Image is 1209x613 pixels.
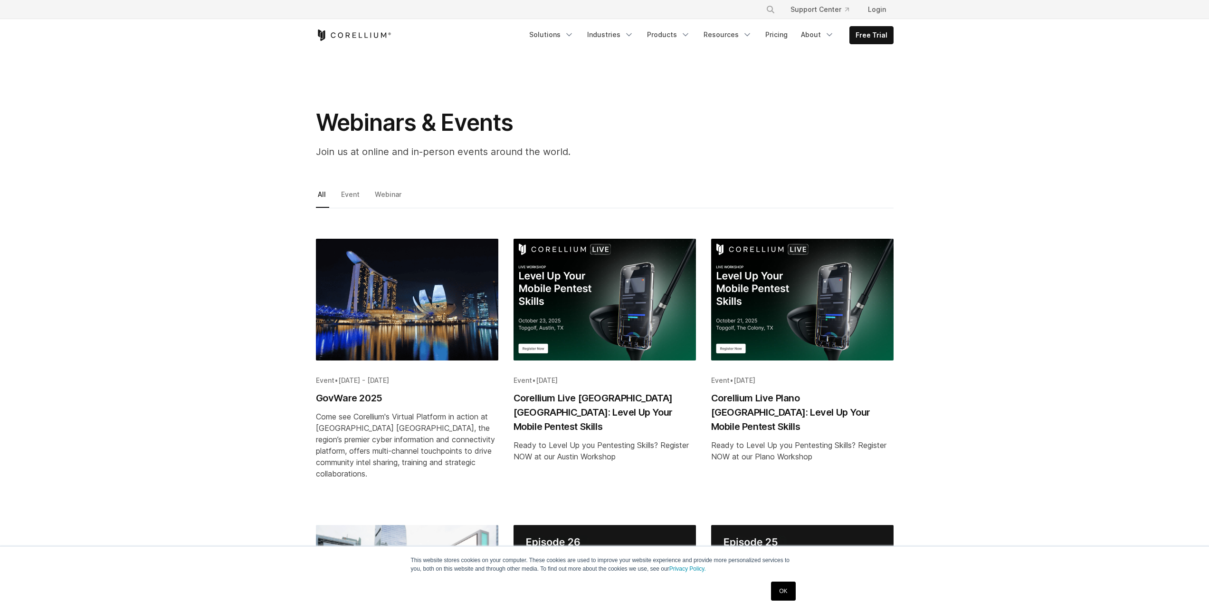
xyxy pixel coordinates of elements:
div: • [316,376,498,385]
a: About [795,26,840,43]
a: Industries [581,26,639,43]
h2: Corellium Live Plano [GEOGRAPHIC_DATA]: Level Up Your Mobile Pentest Skills [711,391,894,434]
div: Ready to Level Up you Pentesting Skills? Register NOW at our Plano Workshop [711,439,894,462]
div: • [711,376,894,385]
span: Event [711,376,730,384]
a: All [316,188,329,208]
a: Privacy Policy. [669,565,706,572]
a: Resources [698,26,758,43]
span: [DATE] - [DATE] [338,376,389,384]
a: Corellium Home [316,29,391,41]
div: • [514,376,696,385]
span: [DATE] [733,376,755,384]
a: Webinar [373,188,405,208]
img: Corellium Live Austin TX: Level Up Your Mobile Pentest Skills [514,239,696,360]
h2: GovWare 2025 [316,391,498,405]
a: Solutions [524,26,580,43]
a: Support Center [783,1,857,18]
span: Event [316,376,334,384]
a: Free Trial [850,27,893,44]
a: Blog post summary: Corellium Live Plano TX: Level Up Your Mobile Pentest Skills [711,239,894,510]
p: Join us at online and in-person events around the world. [316,145,696,159]
div: Navigation Menu [524,26,894,44]
div: Navigation Menu [754,1,894,18]
a: Pricing [760,26,793,43]
a: Login [860,1,894,18]
a: OK [771,582,795,601]
img: Corellium Live Plano TX: Level Up Your Mobile Pentest Skills [711,239,894,360]
span: Event [514,376,532,384]
span: [DATE] [536,376,558,384]
h2: Corellium Live [GEOGRAPHIC_DATA] [GEOGRAPHIC_DATA]: Level Up Your Mobile Pentest Skills [514,391,696,434]
a: Blog post summary: GovWare 2025 [316,239,498,510]
div: Come see Corellium's Virtual Platform in action at [GEOGRAPHIC_DATA] [GEOGRAPHIC_DATA], the regio... [316,411,498,479]
img: GovWare 2025 [316,239,498,360]
a: Event [339,188,363,208]
div: Ready to Level Up you Pentesting Skills? Register NOW at our Austin Workshop [514,439,696,462]
button: Search [762,1,779,18]
a: Products [641,26,696,43]
p: This website stores cookies on your computer. These cookies are used to improve your website expe... [411,556,799,573]
a: Blog post summary: Corellium Live Austin TX: Level Up Your Mobile Pentest Skills [514,239,696,510]
h1: Webinars & Events [316,108,696,137]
